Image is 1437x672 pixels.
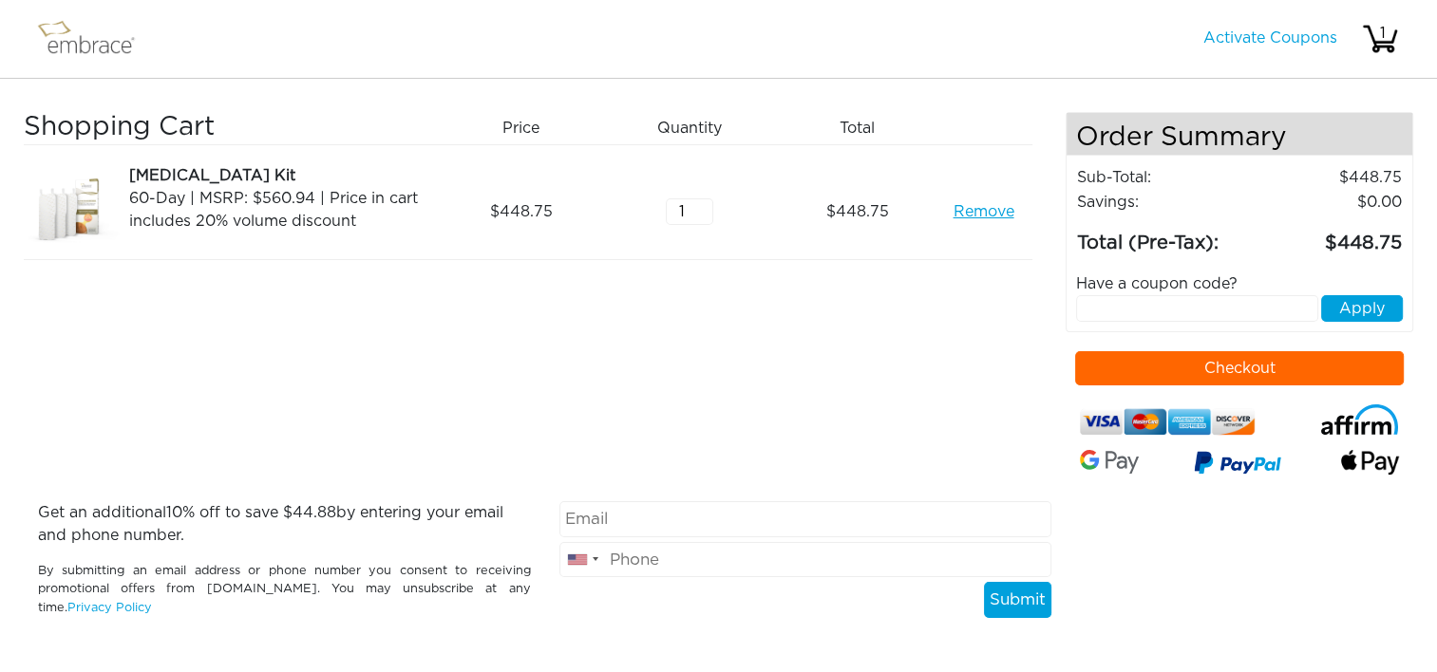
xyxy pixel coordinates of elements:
div: Price [444,112,613,144]
td: Savings : [1076,190,1256,215]
span: 10 [166,505,182,520]
span: 448.75 [490,200,553,223]
div: United States: +1 [560,543,604,577]
img: affirm-logo.svg [1320,404,1399,435]
a: Activate Coupons [1203,30,1337,46]
div: Total [781,112,949,144]
td: Sub-Total: [1076,165,1256,190]
a: Remove [953,200,1013,223]
h3: Shopping Cart [24,112,430,144]
input: Email [559,501,1052,537]
div: Have a coupon code? [1062,272,1417,295]
a: Privacy Policy [67,602,152,614]
img: paypal-v3.png [1194,446,1281,482]
button: Submit [984,582,1051,618]
span: 448.75 [826,200,889,223]
img: a09f5d18-8da6-11e7-9c79-02e45ca4b85b.jpeg [24,164,119,259]
img: Google-Pay-Logo.svg [1080,450,1138,473]
img: logo.png [33,15,157,63]
h4: Order Summary [1067,113,1412,156]
button: Checkout [1075,351,1404,385]
p: Get an additional % off to save $ by entering your email and phone number. [38,501,531,547]
input: Phone [559,542,1052,578]
span: Quantity [657,117,722,140]
td: 0.00 [1256,190,1403,215]
a: 1 [1361,30,1399,46]
div: [MEDICAL_DATA] Kit [129,164,430,187]
td: 448.75 [1256,215,1403,258]
button: Apply [1321,295,1403,322]
p: By submitting an email address or phone number you consent to receiving promotional offers from [... [38,562,531,617]
span: 44.88 [293,505,336,520]
td: 448.75 [1256,165,1403,190]
img: cart [1361,20,1399,58]
div: 1 [1364,22,1402,45]
img: credit-cards.png [1080,404,1254,440]
div: 60-Day | MSRP: $560.94 | Price in cart includes 20% volume discount [129,187,430,233]
td: Total (Pre-Tax): [1076,215,1256,258]
img: fullApplePay.png [1341,450,1399,474]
